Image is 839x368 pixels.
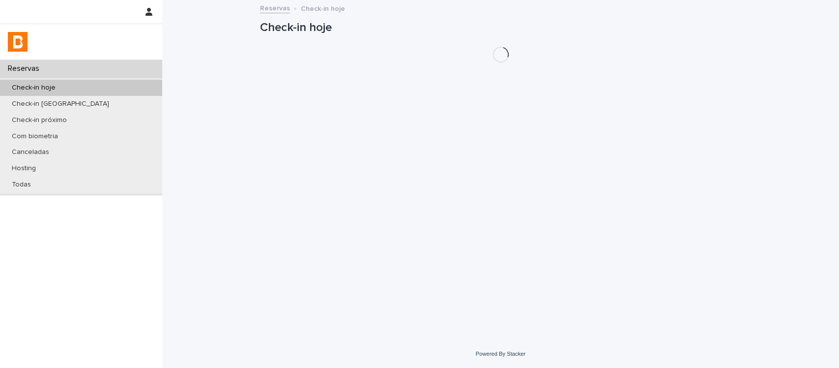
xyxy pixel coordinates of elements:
[260,21,742,35] h1: Check-in hoje
[4,132,66,141] p: Com biometria
[4,181,39,189] p: Todas
[4,148,57,156] p: Canceladas
[4,164,44,173] p: Hosting
[301,2,345,13] p: Check-in hoje
[4,100,117,108] p: Check-in [GEOGRAPHIC_DATA]
[4,64,47,73] p: Reservas
[4,116,75,124] p: Check-in próximo
[4,84,63,92] p: Check-in hoje
[8,32,28,52] img: zVaNuJHRTjyIjT5M9Xd5
[260,2,290,13] a: Reservas
[476,351,525,357] a: Powered By Stacker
